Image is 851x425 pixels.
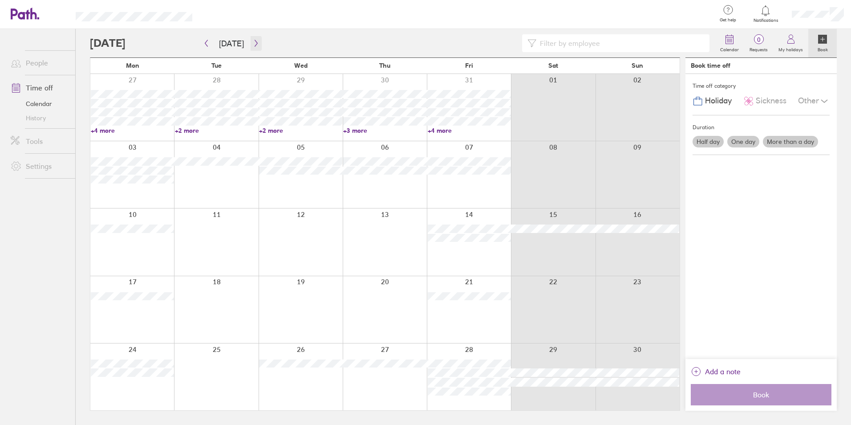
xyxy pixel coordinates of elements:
span: Get help [713,17,742,23]
label: Half day [693,136,724,147]
a: Tools [4,132,75,150]
label: My holidays [773,45,808,53]
label: One day [727,136,759,147]
span: Tue [211,62,222,69]
button: [DATE] [212,36,251,51]
a: +2 more [259,127,342,135]
span: Sat [548,62,558,69]
a: Time off [4,79,75,97]
label: Calendar [715,45,744,53]
label: Requests [744,45,773,53]
label: More than a day [763,136,818,147]
span: Mon [126,62,139,69]
div: Book time off [691,62,730,69]
span: Notifications [751,18,780,23]
a: +4 more [91,127,174,135]
span: Sickness [756,96,786,106]
div: Other [798,93,830,110]
span: Book [697,391,825,399]
input: Filter by employee [536,35,704,52]
span: Sun [632,62,643,69]
a: 0Requests [744,29,773,57]
button: Add a note [691,364,741,379]
a: Book [808,29,837,57]
label: Book [812,45,833,53]
a: Notifications [751,4,780,23]
span: 0 [744,36,773,43]
span: Add a note [705,364,741,379]
a: +3 more [343,127,426,135]
span: Fri [465,62,473,69]
a: +4 more [428,127,511,135]
span: Wed [294,62,308,69]
a: Calendar [715,29,744,57]
a: Settings [4,157,75,175]
a: Calendar [4,97,75,111]
span: Thu [379,62,390,69]
button: Book [691,384,831,405]
a: People [4,54,75,72]
a: +2 more [175,127,258,135]
div: Duration [693,121,830,134]
a: My holidays [773,29,808,57]
a: History [4,111,75,125]
span: Holiday [705,96,732,106]
div: Time off category [693,79,830,93]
